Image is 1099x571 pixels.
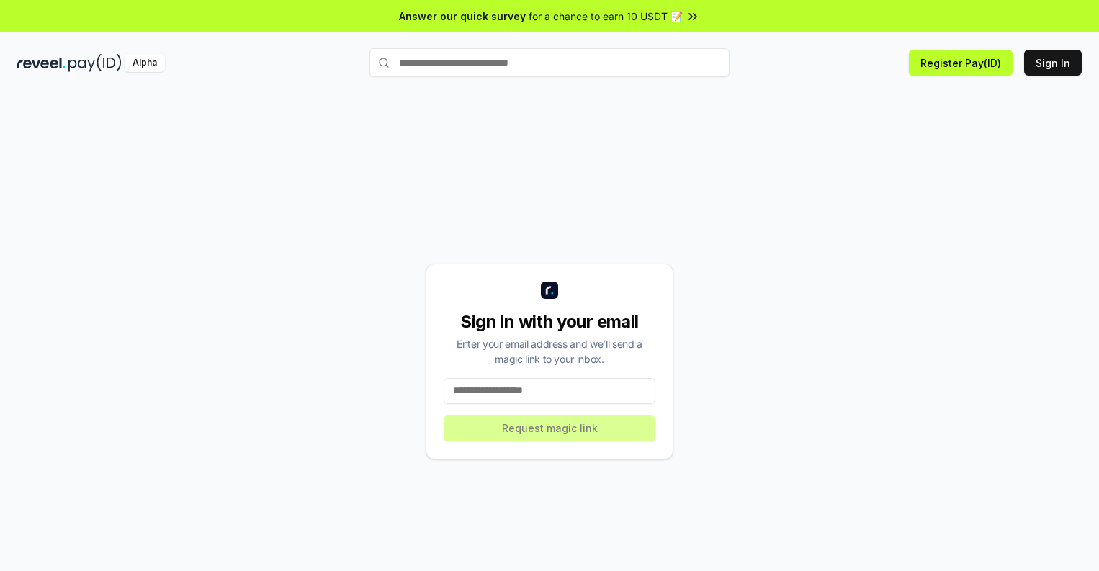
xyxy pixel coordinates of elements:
img: reveel_dark [17,54,66,72]
button: Sign In [1024,50,1082,76]
div: Enter your email address and we’ll send a magic link to your inbox. [444,336,655,367]
img: logo_small [541,282,558,299]
div: Sign in with your email [444,310,655,333]
img: pay_id [68,54,122,72]
span: for a chance to earn 10 USDT 📝 [529,9,683,24]
span: Answer our quick survey [399,9,526,24]
button: Register Pay(ID) [909,50,1013,76]
div: Alpha [125,54,165,72]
